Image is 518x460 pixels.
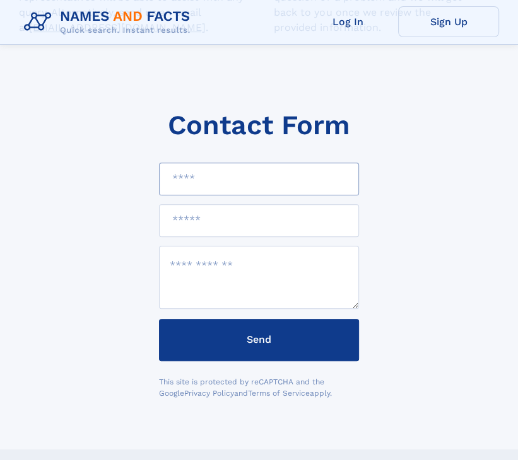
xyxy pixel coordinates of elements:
div: This site is protected by reCAPTCHA and the Google and apply. [159,376,359,399]
a: Log In [297,6,398,37]
a: Terms of Service [248,389,310,398]
a: Sign Up [398,6,499,37]
h1: Contact Form [168,110,350,141]
a: Privacy Policy [184,389,234,398]
img: Logo Names and Facts [19,5,201,39]
button: Send [159,319,359,361]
